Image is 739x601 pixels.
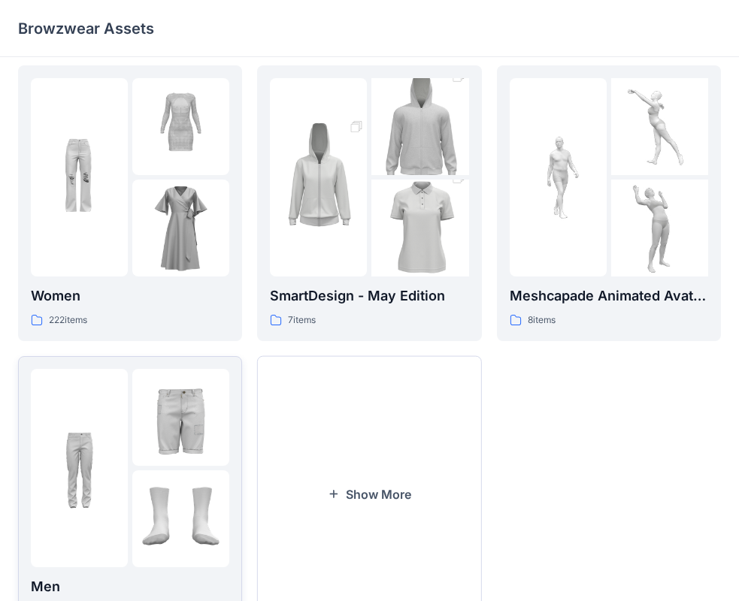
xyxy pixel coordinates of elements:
img: folder 2 [132,369,229,466]
img: folder 1 [270,104,367,250]
img: folder 3 [132,180,229,276]
a: folder 1folder 2folder 3SmartDesign - May Edition7items [257,65,481,341]
img: folder 3 [611,180,708,276]
img: folder 3 [371,156,468,301]
img: folder 2 [611,78,708,175]
a: folder 1folder 2folder 3Women222items [18,65,242,341]
img: folder 3 [132,470,229,567]
p: Meshcapade Animated Avatars [510,285,708,307]
img: folder 1 [31,419,128,516]
p: 8 items [528,313,556,328]
img: folder 1 [31,128,128,225]
a: folder 1folder 2folder 3Meshcapade Animated Avatars8items [497,65,721,341]
p: Browzwear Assets [18,18,154,39]
p: 7 items [288,313,316,328]
p: Women [31,285,229,307]
img: folder 2 [132,78,229,175]
p: Men [31,576,229,597]
img: folder 1 [510,128,607,225]
p: SmartDesign - May Edition [270,285,468,307]
img: folder 2 [371,54,468,200]
p: 222 items [49,313,87,328]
